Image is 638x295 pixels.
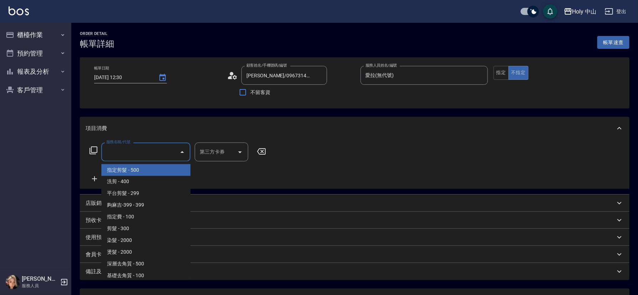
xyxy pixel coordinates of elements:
h5: [PERSON_NAME] [22,275,58,283]
p: 項目消費 [86,125,107,132]
button: 客戶管理 [3,81,68,99]
div: 會員卡銷售 [80,246,629,263]
button: 指定 [494,66,509,80]
label: 帳單日期 [94,66,109,71]
span: 剪髮 - 300 [101,223,190,235]
button: 登出 [602,5,629,18]
p: 店販銷售 [86,200,107,207]
span: 夠麻吉-399 - 399 [101,200,190,211]
span: 指定費 - 100 [101,211,190,223]
button: 櫃檯作業 [3,26,68,44]
span: 燙髮 - 2000 [101,247,190,258]
button: 帳單速查 [597,36,629,49]
img: Person [6,275,20,289]
div: 店販銷售 [80,195,629,212]
button: 不指定 [509,66,529,80]
p: 會員卡銷售 [86,251,112,258]
div: 預收卡販賣 [80,212,629,229]
div: 項目消費 [80,117,629,140]
h2: Order detail [80,31,114,36]
span: 洗剪 - 400 [101,176,190,188]
span: 深層去角質 - 500 [101,258,190,270]
div: 項目消費 [80,140,629,189]
button: Close [177,146,188,158]
div: 備註及來源 [80,263,629,280]
p: 備註及來源 [86,268,112,275]
span: 基礎去角質 - 100 [101,270,190,282]
button: Choose date, selected date is 2025-08-10 [154,69,171,86]
button: 預約管理 [3,44,68,63]
p: 服務人員 [22,283,58,289]
div: Holy 中山 [572,7,597,16]
button: Holy 中山 [561,4,599,19]
label: 服務人員姓名/編號 [366,63,397,68]
span: 染髮 - 2000 [101,235,190,247]
div: 使用預收卡編輯訂單不得編輯預收卡使用 [80,229,629,246]
p: 使用預收卡 [86,234,112,241]
input: YYYY/MM/DD hh:mm [94,72,151,83]
button: Open [234,146,246,158]
button: save [543,4,557,19]
span: 不留客資 [250,89,270,96]
label: 服務名稱/代號 [106,139,130,145]
h3: 帳單詳細 [80,39,114,49]
span: 指定剪髮 - 500 [101,164,190,176]
p: 預收卡販賣 [86,217,112,224]
button: 報表及分析 [3,62,68,81]
span: 平台剪髮 - 299 [101,188,190,200]
img: Logo [9,6,29,15]
label: 顧客姓名/手機號碼/編號 [246,63,287,68]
